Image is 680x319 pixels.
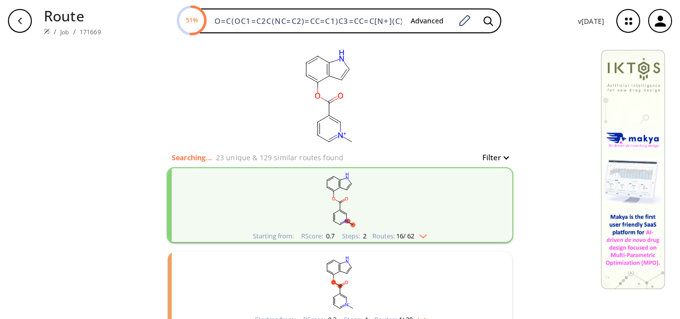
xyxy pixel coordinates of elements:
[80,28,101,36] a: 171669
[578,16,604,26] p: v [DATE]
[54,26,56,37] li: /
[372,233,427,239] div: Routes:
[253,233,294,239] div: Starting from:
[185,15,198,24] text: 51%
[216,152,343,163] p: 23 unique & 129 similar routes found
[403,12,452,30] button: Advanced
[73,26,76,37] li: /
[601,50,665,289] img: Banner
[342,233,366,239] div: Steps :
[361,231,366,240] span: 2
[44,5,101,26] p: Route
[325,231,335,240] span: 0.7
[172,152,212,163] p: Searching...
[60,28,69,36] a: Job
[414,230,427,238] img: Down
[229,42,429,151] svg: O=C(OC1=C2C(NC=C2)=CC=C1)C3=CC=C[N+](C)=C3
[211,252,469,314] svg: C[n+]1cccc(C(=O)Oc2cccc3[nH]ccc23)c1
[211,168,469,230] svg: C[n+]1cccc(C(=O)Oc2cccc3[nH]ccc23)c1
[44,28,50,34] img: Spaya logo
[476,154,508,161] button: Filter
[301,233,335,239] div: RScore :
[396,233,414,239] span: 16 / 62
[209,16,403,26] input: Enter SMILES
